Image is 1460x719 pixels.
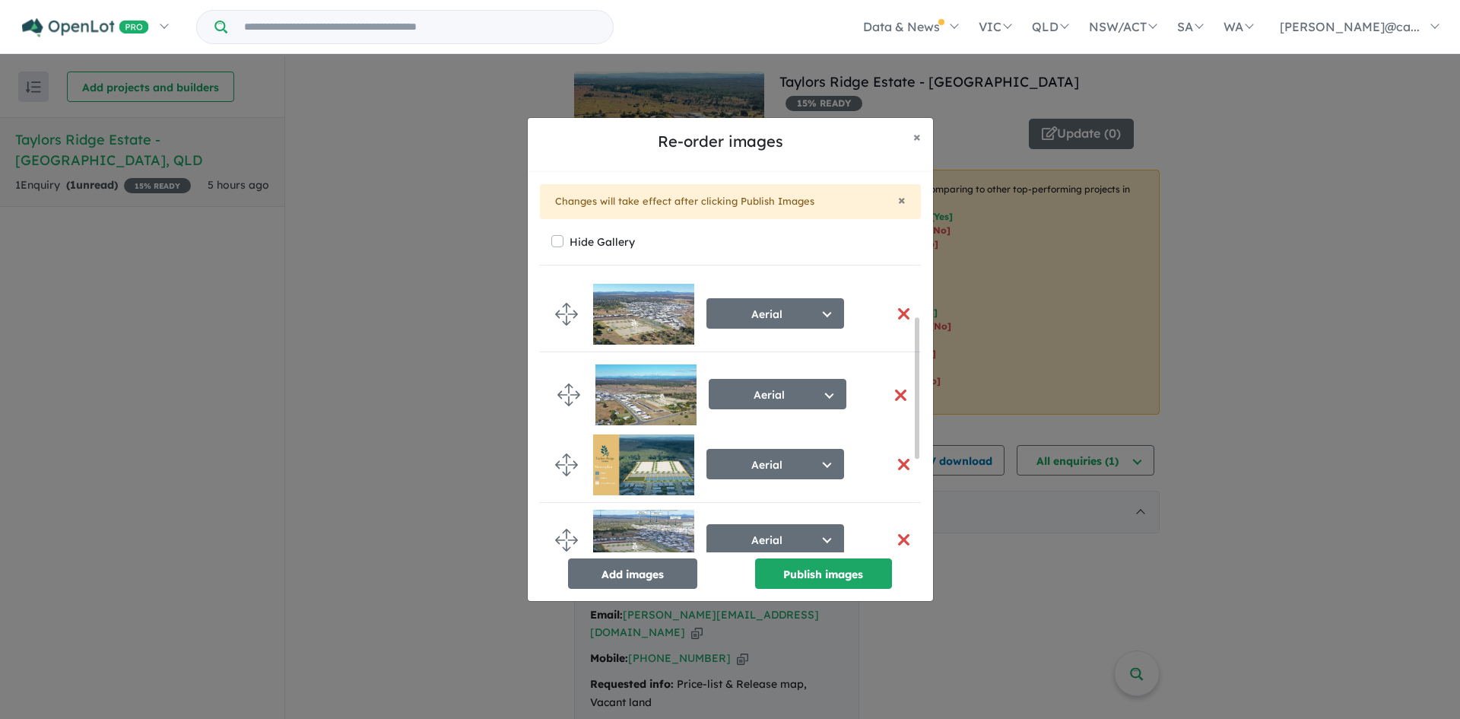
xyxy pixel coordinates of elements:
[706,449,844,479] button: Aerial
[593,510,694,571] img: Taylors%20Ridge%20Estate%20-%20Walloon___1755479459_1.jpg
[593,434,694,495] img: Taylors%20Ridge%20Estate%20-%20Walloon___1755479459.jpg
[22,18,149,37] img: Openlot PRO Logo White
[555,453,578,476] img: drag.svg
[555,529,578,552] img: drag.svg
[706,298,844,329] button: Aerial
[755,558,892,589] button: Publish images
[593,284,694,345] img: Taylors%20Ridge%20Estate%20-%20Walloon___1755479458_0.jpg
[568,558,697,589] button: Add images
[898,191,906,208] span: ×
[555,303,578,326] img: drag.svg
[898,193,906,207] button: Close
[570,231,635,253] label: Hide Gallery
[540,184,921,219] div: Changes will take effect after clicking Publish Images
[706,524,844,555] button: Aerial
[230,11,610,43] input: Try estate name, suburb, builder or developer
[1280,19,1420,34] span: [PERSON_NAME]@ca...
[540,130,901,153] h5: Re-order images
[913,128,921,145] span: ×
